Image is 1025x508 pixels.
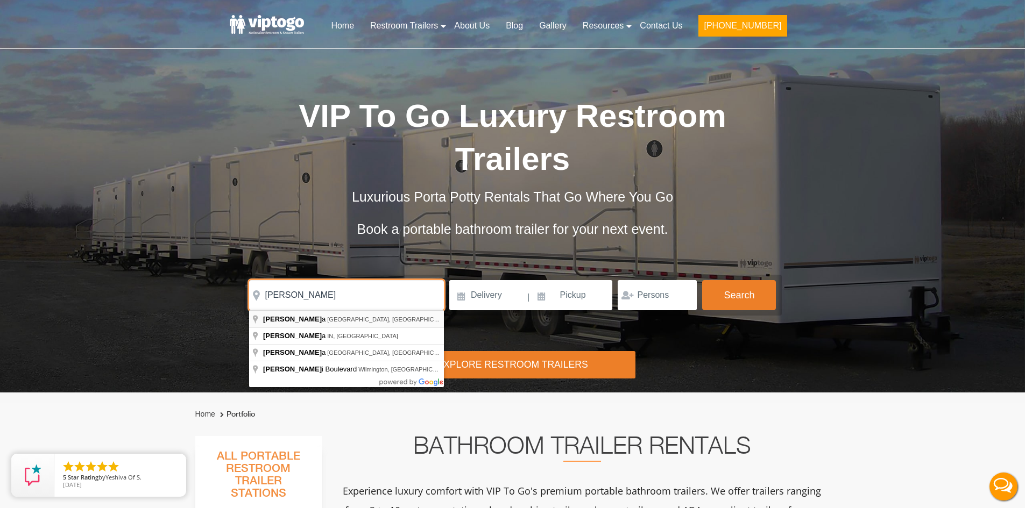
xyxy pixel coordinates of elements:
span: IN, [GEOGRAPHIC_DATA] [327,333,398,339]
button: [PHONE_NUMBER] [698,15,787,37]
input: Persons [618,280,697,310]
span: a [263,348,327,356]
input: Delivery [449,280,526,310]
a: [PHONE_NUMBER] [690,14,795,43]
a: Home [323,14,362,38]
span: i Boulevard [263,365,358,373]
button: Live Chat [982,465,1025,508]
li:  [73,460,86,473]
span: a [263,315,327,323]
a: Gallery [531,14,575,38]
span: [DATE] [63,481,82,489]
span: by [63,474,178,482]
span: 5 [63,473,66,481]
input: Pickup [531,280,613,310]
span: [PERSON_NAME] [263,315,322,323]
a: Home [195,410,215,418]
li:  [84,460,97,473]
span: [PERSON_NAME] [263,365,322,373]
a: About Us [446,14,498,38]
li:  [107,460,120,473]
span: [PERSON_NAME] [263,332,322,340]
a: Contact Us [632,14,690,38]
li:  [96,460,109,473]
span: [PERSON_NAME] [263,348,322,356]
li: Portfolio [217,408,255,421]
button: Search [702,280,776,310]
span: VIP To Go Luxury Restroom Trailers [299,98,726,177]
span: Wilmington, [GEOGRAPHIC_DATA], [GEOGRAPHIC_DATA] [358,366,518,373]
span: Yeshiva Of S. [105,473,142,481]
div: Explore Restroom Trailers [390,351,635,378]
span: [GEOGRAPHIC_DATA], [GEOGRAPHIC_DATA] [327,349,454,356]
span: Star Rating [68,473,98,481]
span: | [527,280,529,314]
img: Review Rating [22,464,44,486]
a: Restroom Trailers [362,14,446,38]
span: [GEOGRAPHIC_DATA], [GEOGRAPHIC_DATA] [327,316,454,323]
a: Resources [575,14,632,38]
a: Blog [498,14,531,38]
span: Book a portable bathroom trailer for your next event. [357,221,668,237]
li:  [62,460,75,473]
h2: Bathroom Trailer Rentals [336,436,828,462]
span: Luxurious Porta Potty Rentals That Go Where You Go [352,189,673,204]
span: a [263,332,327,340]
input: Where do you need your restroom? [249,280,444,310]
